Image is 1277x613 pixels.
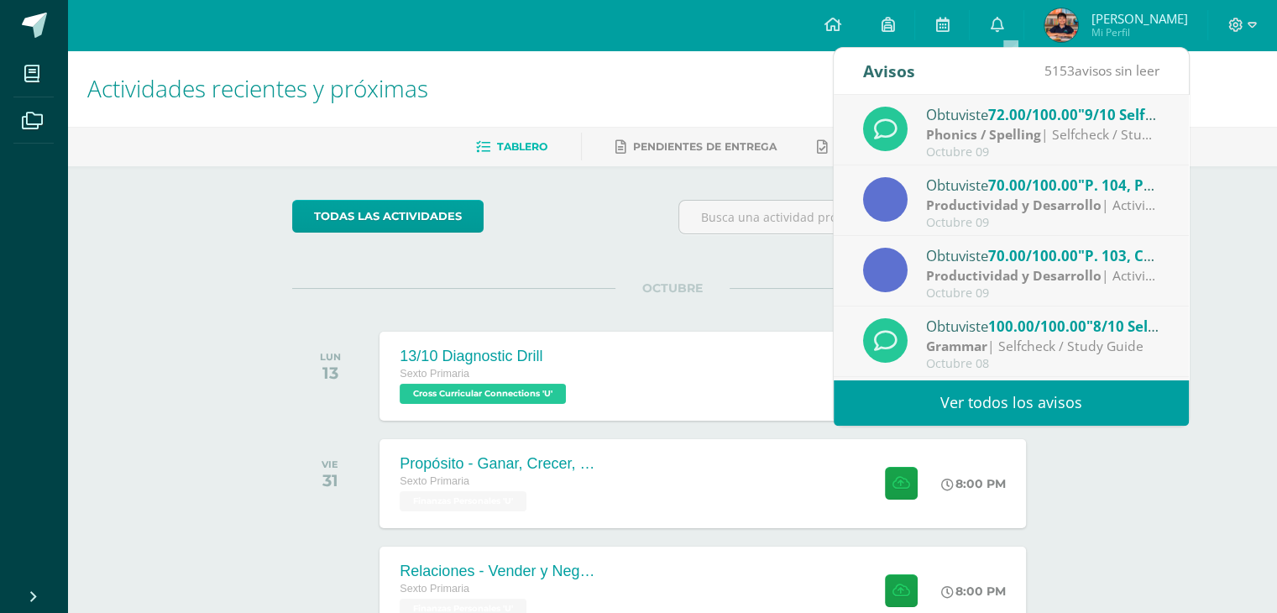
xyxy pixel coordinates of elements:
[400,583,469,595] span: Sexto Primaria
[320,363,341,383] div: 13
[926,357,1159,371] div: Octubre 08
[1044,61,1159,80] span: avisos sin leer
[988,105,1078,124] span: 72.00/100.00
[1044,61,1075,80] span: 5153
[926,337,1159,356] div: | Selfcheck / Study Guide
[988,176,1078,195] span: 70.00/100.00
[400,368,469,380] span: Sexto Primaria
[322,470,338,490] div: 31
[322,458,338,470] div: VIE
[87,72,428,104] span: Actividades recientes y próximas
[817,134,909,160] a: Entregadas
[926,174,1159,196] div: Obtuviste en
[400,348,570,365] div: 13/10 Diagnostic Drill
[497,140,547,153] span: Tablero
[1078,246,1258,265] span: "P. 103, Cont Comunidad"
[633,140,777,153] span: Pendientes de entrega
[926,216,1159,230] div: Octubre 09
[926,103,1159,125] div: Obtuviste en
[292,200,484,233] a: todas las Actividades
[926,315,1159,337] div: Obtuviste en
[400,491,526,511] span: Finanzas Personales 'U'
[615,280,730,296] span: OCTUBRE
[926,266,1102,285] strong: Productividad y Desarrollo
[320,351,341,363] div: LUN
[615,134,777,160] a: Pendientes de entrega
[400,384,566,404] span: Cross Curricular Connections 'U'
[400,563,601,580] div: Relaciones - Vender y Negociar
[988,246,1078,265] span: 70.00/100.00
[988,317,1086,336] span: 100.00/100.00
[679,201,1051,233] input: Busca una actividad próxima aquí...
[1091,10,1187,27] span: [PERSON_NAME]
[1044,8,1078,42] img: 60409fed9587a650131af54a156fac1c.png
[1091,25,1187,39] span: Mi Perfil
[926,337,987,355] strong: Grammar
[476,134,547,160] a: Tablero
[926,266,1159,286] div: | Actividades en clase
[926,145,1159,160] div: Octubre 09
[863,48,915,94] div: Avisos
[400,475,469,487] span: Sexto Primaria
[941,476,1006,491] div: 8:00 PM
[400,455,601,473] div: Propósito - Ganar, Crecer, Compartir
[926,125,1159,144] div: | Selfcheck / Study Guide
[834,380,1189,426] a: Ver todos los avisos
[941,584,1006,599] div: 8:00 PM
[926,196,1102,214] strong: Productividad y Desarrollo
[1086,317,1201,336] span: "8/10 Selfcheck"
[926,244,1159,266] div: Obtuviste en
[1078,105,1193,124] span: "9/10 Selfcheck"
[926,125,1041,144] strong: Phonics / Spelling
[926,196,1159,215] div: | Actividades en clase
[926,286,1159,301] div: Octubre 09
